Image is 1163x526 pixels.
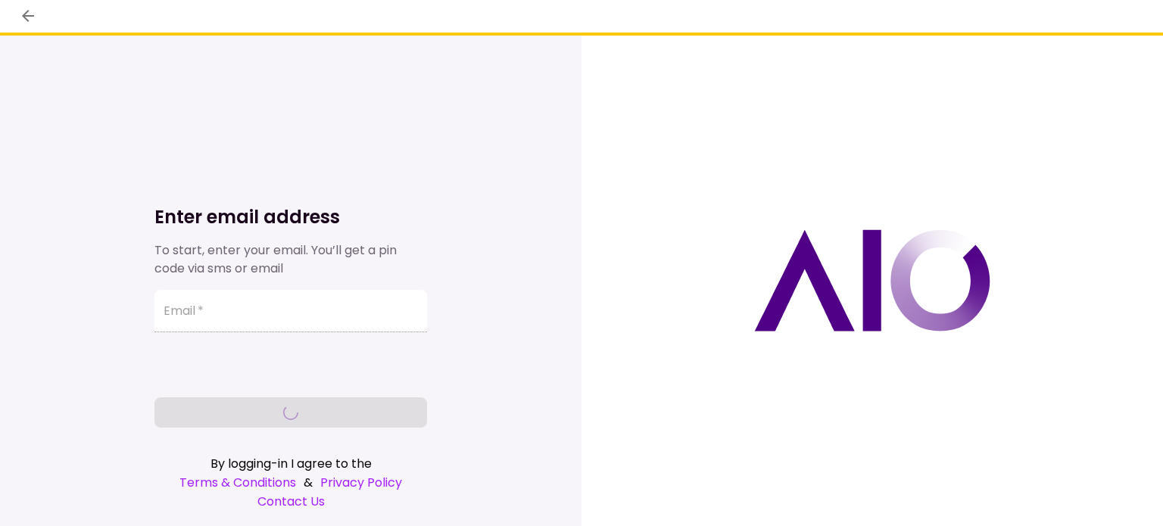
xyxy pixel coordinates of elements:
[154,473,427,492] div: &
[179,473,296,492] a: Terms & Conditions
[154,241,427,278] div: To start, enter your email. You’ll get a pin code via sms or email
[15,3,41,29] button: back
[154,205,427,229] h1: Enter email address
[320,473,402,492] a: Privacy Policy
[154,492,427,511] a: Contact Us
[154,454,427,473] div: By logging-in I agree to the
[754,229,990,331] img: AIO logo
